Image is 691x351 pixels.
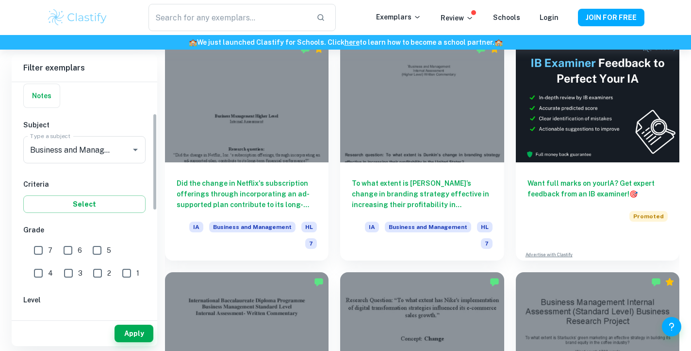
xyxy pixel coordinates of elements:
[209,222,296,232] span: Business and Management
[148,4,309,31] input: Search for any exemplars...
[526,251,573,258] a: Advertise with Clastify
[23,225,146,235] h6: Grade
[540,14,559,21] a: Login
[651,277,661,287] img: Marked
[48,268,53,279] span: 4
[340,39,504,261] a: To what extent is [PERSON_NAME]’s change in branding strategy effective in increasing their profi...
[314,44,324,54] div: Premium
[527,178,668,199] h6: Want full marks on your IA ? Get expert feedback from an IB examiner!
[314,277,324,287] img: Marked
[629,211,668,222] span: Promoted
[481,238,493,249] span: 7
[165,39,329,261] a: Did the change in Netflix's subscription offerings through incorporating an ad-supported plan con...
[30,132,70,140] label: Type a subject
[2,37,689,48] h6: We just launched Clastify for Schools. Click to learn how to become a school partner.
[665,277,675,287] div: Premium
[516,39,679,261] a: Want full marks on yourIA? Get expert feedback from an IB examiner!PromotedAdvertise with Clastify
[177,178,317,210] h6: Did the change in Netflix's subscription offerings through incorporating an ad-supported plan con...
[24,84,60,107] button: Notes
[189,38,197,46] span: 🏫
[189,222,203,232] span: IA
[47,8,108,27] img: Clastify logo
[48,245,52,256] span: 7
[352,178,492,210] h6: To what extent is [PERSON_NAME]’s change in branding strategy effective in increasing their profi...
[441,13,474,23] p: Review
[107,245,111,256] span: 5
[385,222,471,232] span: Business and Management
[49,316,58,327] span: HL
[23,120,146,130] h6: Subject
[115,325,153,342] button: Apply
[493,14,520,21] a: Schools
[345,38,360,46] a: here
[477,222,493,232] span: HL
[78,245,82,256] span: 6
[23,195,146,213] button: Select
[129,143,142,157] button: Open
[84,316,92,327] span: SL
[305,238,317,249] span: 7
[629,190,638,198] span: 🎯
[78,268,82,279] span: 3
[23,179,146,190] h6: Criteria
[136,268,139,279] span: 1
[490,277,499,287] img: Marked
[376,12,421,22] p: Exemplars
[301,222,317,232] span: HL
[494,38,503,46] span: 🏫
[490,44,499,54] div: Premium
[662,317,681,336] button: Help and Feedback
[365,222,379,232] span: IA
[578,9,644,26] button: JOIN FOR FREE
[107,268,111,279] span: 2
[23,295,146,305] h6: Level
[516,39,679,162] img: Thumbnail
[12,54,157,82] h6: Filter exemplars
